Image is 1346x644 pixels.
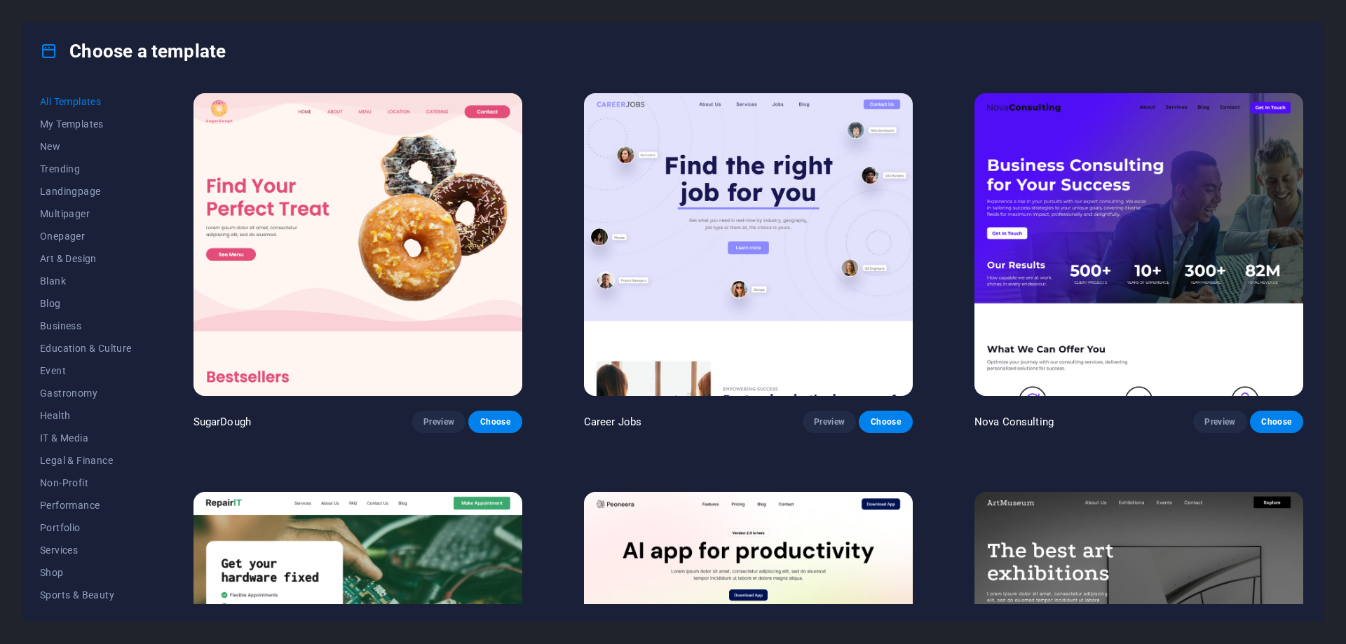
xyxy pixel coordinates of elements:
span: Gastronomy [40,388,132,399]
button: Multipager [40,203,132,225]
span: Preview [1204,416,1235,427]
span: All Templates [40,96,132,107]
p: Career Jobs [584,415,642,429]
button: Non-Profit [40,472,132,494]
button: Blank [40,270,132,292]
button: Blog [40,292,132,315]
span: IT & Media [40,432,132,444]
button: Choose [859,411,912,433]
span: Services [40,544,132,556]
button: Portfolio [40,516,132,539]
span: Blank [40,275,132,287]
span: Performance [40,500,132,511]
p: SugarDough [193,415,251,429]
button: Event [40,359,132,382]
span: Choose [870,416,901,427]
span: Preview [423,416,454,427]
img: SugarDough [193,93,522,396]
span: Education & Culture [40,343,132,354]
span: Choose [1261,416,1292,427]
span: Multipager [40,208,132,219]
button: New [40,135,132,158]
button: Choose [468,411,522,433]
button: Preview [412,411,465,433]
img: Career Jobs [584,93,913,396]
button: Sports & Beauty [40,584,132,606]
span: Event [40,365,132,376]
span: Health [40,410,132,421]
button: Choose [1250,411,1303,433]
span: Art & Design [40,253,132,264]
span: Portfolio [40,522,132,533]
p: Nova Consulting [974,415,1054,429]
span: Landingpage [40,186,132,197]
span: Preview [814,416,845,427]
button: Trending [40,158,132,180]
button: Onepager [40,225,132,247]
button: Business [40,315,132,337]
button: Legal & Finance [40,449,132,472]
span: Choose [480,416,510,427]
button: Preview [1193,411,1246,433]
button: Shop [40,561,132,584]
span: Onepager [40,231,132,242]
button: My Templates [40,113,132,135]
span: Sports & Beauty [40,589,132,601]
button: Art & Design [40,247,132,270]
button: Landingpage [40,180,132,203]
img: Nova Consulting [974,93,1303,396]
span: Non-Profit [40,477,132,488]
span: New [40,141,132,152]
span: Shop [40,567,132,578]
button: Education & Culture [40,337,132,359]
button: Preview [803,411,856,433]
span: Business [40,320,132,331]
span: Trending [40,163,132,174]
button: Services [40,539,132,561]
button: Gastronomy [40,382,132,404]
button: Performance [40,494,132,516]
span: Legal & Finance [40,455,132,466]
button: IT & Media [40,427,132,449]
button: All Templates [40,90,132,113]
h4: Choose a template [40,40,226,62]
button: Health [40,404,132,427]
span: My Templates [40,118,132,130]
span: Blog [40,298,132,309]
